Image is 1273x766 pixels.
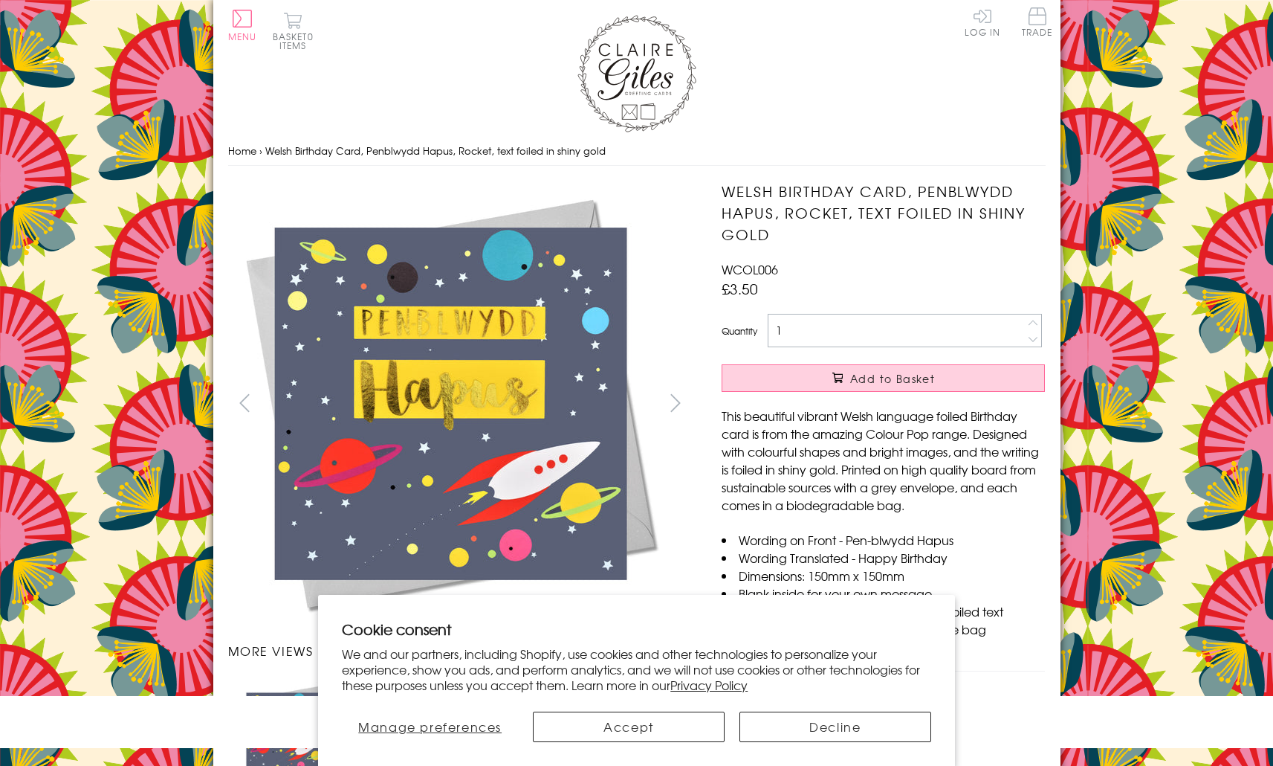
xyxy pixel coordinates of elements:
span: Welsh Birthday Card, Penblwydd Hapus, Rocket, text foiled in shiny gold [265,144,606,158]
button: Accept [533,712,725,742]
nav: breadcrumbs [228,136,1046,167]
img: Welsh Birthday Card, Penblwydd Hapus, Rocket, text foiled in shiny gold [227,181,673,627]
li: Blank inside for your own message [722,585,1045,602]
li: Wording on Front - Pen-blwydd Hapus [722,531,1045,549]
li: Dimensions: 150mm x 150mm [722,567,1045,585]
label: Quantity [722,324,757,338]
li: Wording Translated - Happy Birthday [722,549,1045,567]
img: Welsh Birthday Card, Penblwydd Hapus, Rocket, text foiled in shiny gold [692,181,1138,627]
button: Add to Basket [722,364,1045,392]
span: › [259,144,262,158]
span: Trade [1022,7,1053,36]
span: Add to Basket [850,371,935,386]
h3: More views [228,642,693,660]
span: Menu [228,30,257,43]
span: £3.50 [722,278,758,299]
a: Privacy Policy [670,676,748,694]
h2: Cookie consent [342,619,931,640]
p: This beautiful vibrant Welsh language foiled Birthday card is from the amazing Colour Pop range. ... [722,407,1045,514]
button: next [658,386,692,419]
span: Manage preferences [358,718,502,736]
p: We and our partners, including Shopify, use cookies and other technologies to personalize your ex... [342,646,931,692]
a: Home [228,144,256,158]
button: prev [228,386,262,419]
a: Log In [965,7,1000,36]
span: 0 items [279,30,314,52]
h1: Welsh Birthday Card, Penblwydd Hapus, Rocket, text foiled in shiny gold [722,181,1045,245]
a: Trade [1022,7,1053,39]
button: Decline [739,712,931,742]
button: Menu [228,10,257,41]
button: Basket0 items [273,12,314,50]
img: Claire Giles Greetings Cards [577,15,696,132]
span: WCOL006 [722,260,778,278]
button: Manage preferences [342,712,518,742]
